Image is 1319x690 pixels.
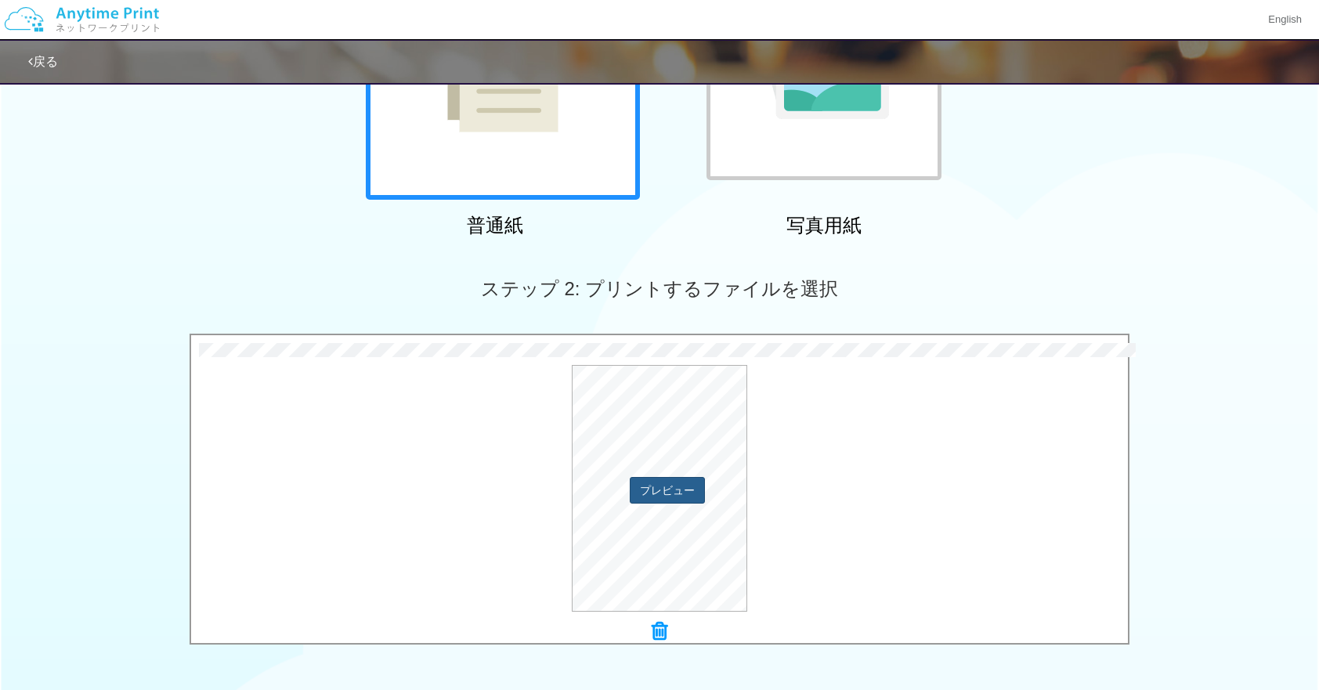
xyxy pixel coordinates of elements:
button: プレビュー [630,477,705,504]
h2: 写真用紙 [687,215,961,236]
a: 戻る [28,55,58,68]
h2: 普通紙 [358,215,632,236]
span: ステップ 2: プリントするファイルを選択 [481,278,838,299]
